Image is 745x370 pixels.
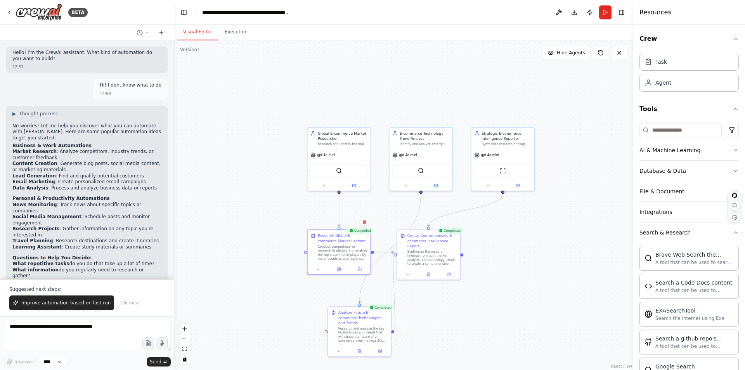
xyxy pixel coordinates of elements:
[318,142,367,146] div: Research and identify the main e-commerce players by country, analyzing their market share, busin...
[218,24,254,40] button: Execution
[12,244,62,250] strong: Learning Assistant
[639,98,739,120] button: Tools
[180,354,190,364] button: toggle interactivity
[12,238,53,243] strong: Travel Planning
[156,337,168,349] button: Click to speak your automation idea
[655,259,734,266] div: A tool that can be used to search the internet with a search_query.
[639,28,739,50] button: Crew
[645,282,652,290] img: CodeDocsSearchTool
[639,167,686,175] div: Database & Data
[150,359,161,365] span: Send
[426,194,506,227] g: Edge from 22252644-7785-4cd4-a9b0-0fce61bfc050 to c5855a2a-1774-4ca9-8b42-9b5c202ede1b
[142,337,154,349] button: Upload files
[655,251,734,259] div: Brave Web Search the internet
[318,131,367,141] div: Global E-commerce Market Researcher
[655,315,724,321] div: Search the internet using Exa
[12,244,161,250] li: : Create study materials or summaries
[500,168,506,174] img: ScrapeWebsiteTool
[336,194,341,227] g: Edge from 4bada493-c2be-488b-936b-da34e68a8385 to 6b99e05f-538c-4f3d-b4aa-7887ebba3cd1
[202,9,289,16] nav: breadcrumb
[9,286,165,292] p: Suggested next steps:
[400,142,449,146] div: Identify and analyze emerging technologies and future trends that will shape the e-commerce indus...
[645,338,652,346] img: GithubSearchTool
[655,279,734,287] div: Search a Code Docs content
[639,202,739,222] button: Integrations
[400,131,449,141] div: E-commerce Technology Trend Analyst
[16,3,62,21] img: Logo
[14,359,33,365] span: Improve
[12,238,161,244] li: : Research destinations and create itineraries
[12,267,59,273] strong: What information
[12,214,81,219] strong: Social Media Management
[655,58,667,66] div: Task
[12,226,161,238] li: : Gather information on any topic you're interested in
[121,300,139,306] span: Dismiss
[12,202,57,207] strong: News Monitoring
[645,310,652,318] img: EXASearchTool
[367,304,393,311] div: Completed
[12,261,69,266] strong: What repetitive tasks
[318,245,367,261] div: Conduct comprehensive research to identify and analyze the top e-commerce players by major countr...
[180,324,190,364] div: React Flow controls
[639,208,672,216] div: Integrations
[338,327,388,343] div: Research and analyze the key technologies and trends that will shape the future of e-commerce ove...
[482,131,531,141] div: Strategic E-commerce Intelligence Reporter
[12,226,60,231] strong: Research Projects
[639,222,739,243] button: Search & Research
[12,202,161,214] li: : Track news about specific topics or companies
[12,267,161,279] li: do you regularly need to research or gather?
[639,229,691,236] div: Search & Research
[655,343,734,349] div: A tool that can be used to semantic search a query from a github repo's content. This is not the ...
[645,254,652,262] img: BraveSearchTool
[639,140,739,160] button: AI & Machine Learning
[177,24,218,40] button: Visual Editor
[503,182,532,189] button: Open in side panel
[12,196,110,201] strong: Personal & Productivity Automations
[180,324,190,334] button: zoom in
[338,310,388,326] div: Analyze Future E-commerce Technologies and Trends
[407,250,457,266] div: Synthesize the research findings from both market analysis and technology trends to create a comp...
[397,229,461,280] div: CompletedCreate Comprehensive E-commerce Intelligence ReportSynthesize the research findings from...
[349,348,371,354] button: View output
[100,91,111,97] div: 12:58
[471,127,535,191] div: Strategic E-commerce Intelligence ReporterSynthesize research findings from market analysis and t...
[12,50,161,62] p: Hello! I'm the CrewAI assistant. What kind of automation do you want to build?
[12,149,161,161] li: : Analyze competitors, industry trends, or customer feedback
[147,357,171,367] button: Send
[418,168,424,174] img: SerperDevTool
[12,111,58,117] button: ▶Thought process
[12,179,161,185] li: : Create personalized email campaigns
[639,181,739,202] button: File & Document
[12,179,55,184] strong: Email Marketing
[180,334,190,344] button: zoom out
[328,266,350,273] button: View output
[437,228,463,234] div: Completed
[543,47,590,59] button: Hide Agents
[639,50,739,98] div: Crew
[12,185,161,191] li: : Process and analyze business data or reports
[399,153,417,157] span: gpt-4o-mini
[359,217,369,227] button: Delete node
[12,149,57,154] strong: Market Research
[318,233,367,243] div: Research Global E-commerce Market Leaders
[12,173,161,179] li: : Find and qualify potential customers
[12,214,161,226] li: : Schedule posts and monitor engagement
[117,295,143,310] button: Dismiss
[482,142,531,146] div: Synthesize research findings from market analysis and technology trends to create comprehensive s...
[389,127,453,191] div: E-commerce Technology Trend AnalystIdentify and analyze emerging technologies and future trends t...
[12,64,24,70] div: 12:57
[336,168,342,174] img: SerperDevTool
[557,50,585,56] span: Hide Agents
[616,7,627,18] button: Hide right sidebar
[655,335,734,342] div: Search a github repo's content
[3,357,37,367] button: Improve
[639,146,700,154] div: AI & Machine Learning
[317,153,335,157] span: gpt-4o-mini
[421,182,450,189] button: Open in side panel
[21,300,111,306] span: Improve automation based on last run
[180,344,190,354] button: fit view
[12,261,161,267] li: do you do that take up a lot of time?
[12,185,48,191] strong: Data Analysis
[655,307,724,314] div: EXASearchTool
[639,8,671,17] h4: Resources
